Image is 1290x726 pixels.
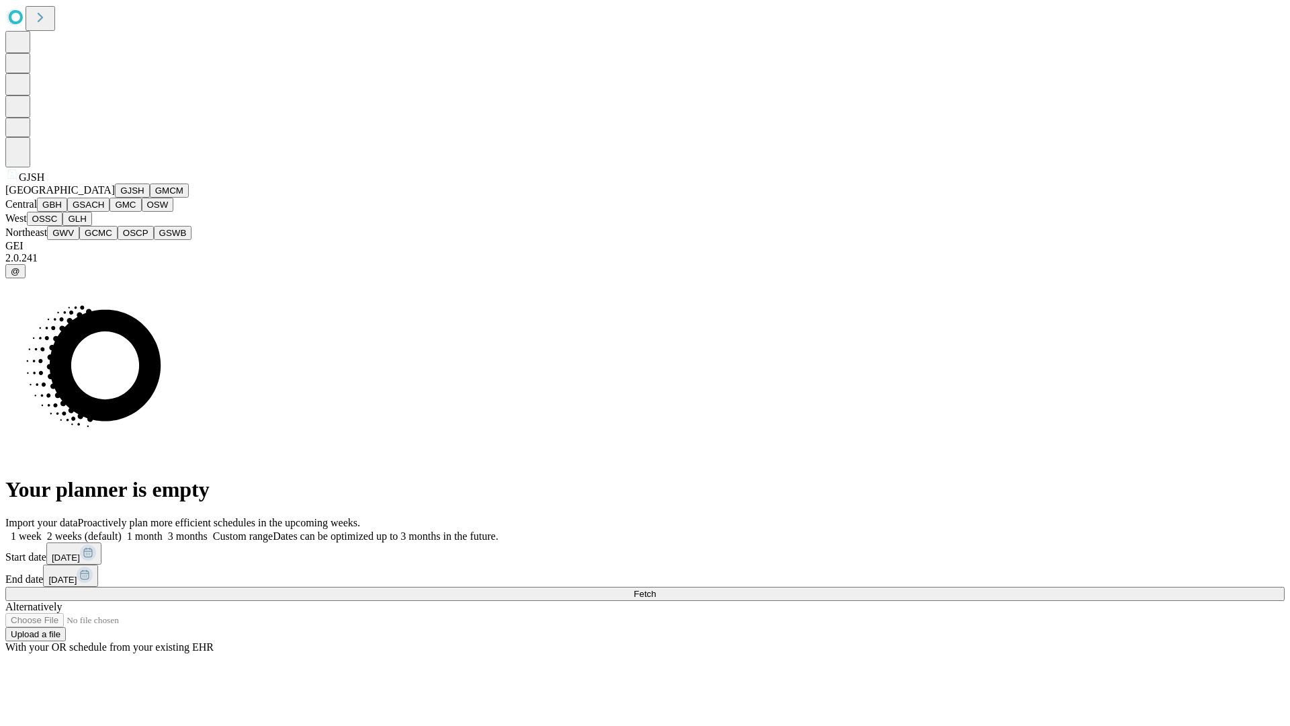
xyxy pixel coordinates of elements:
[37,198,67,212] button: GBH
[5,227,47,238] span: Northeast
[43,565,98,587] button: [DATE]
[47,530,122,542] span: 2 weeks (default)
[5,587,1285,601] button: Fetch
[5,212,27,224] span: West
[154,226,192,240] button: GSWB
[5,477,1285,502] h1: Your planner is empty
[5,198,37,210] span: Central
[47,226,79,240] button: GWV
[213,530,273,542] span: Custom range
[142,198,174,212] button: OSW
[118,226,154,240] button: OSCP
[273,530,498,542] span: Dates can be optimized up to 3 months in the future.
[5,641,214,653] span: With your OR schedule from your existing EHR
[46,542,101,565] button: [DATE]
[78,517,360,528] span: Proactively plan more efficient schedules in the upcoming weeks.
[79,226,118,240] button: GCMC
[127,530,163,542] span: 1 month
[5,565,1285,587] div: End date
[62,212,91,226] button: GLH
[19,171,44,183] span: GJSH
[5,240,1285,252] div: GEI
[11,266,20,276] span: @
[48,575,77,585] span: [DATE]
[5,252,1285,264] div: 2.0.241
[27,212,63,226] button: OSSC
[5,517,78,528] span: Import your data
[52,553,80,563] span: [DATE]
[5,601,62,612] span: Alternatively
[11,530,42,542] span: 1 week
[5,184,115,196] span: [GEOGRAPHIC_DATA]
[168,530,208,542] span: 3 months
[5,542,1285,565] div: Start date
[67,198,110,212] button: GSACH
[115,184,150,198] button: GJSH
[150,184,189,198] button: GMCM
[110,198,141,212] button: GMC
[5,264,26,278] button: @
[5,627,66,641] button: Upload a file
[634,589,656,599] span: Fetch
